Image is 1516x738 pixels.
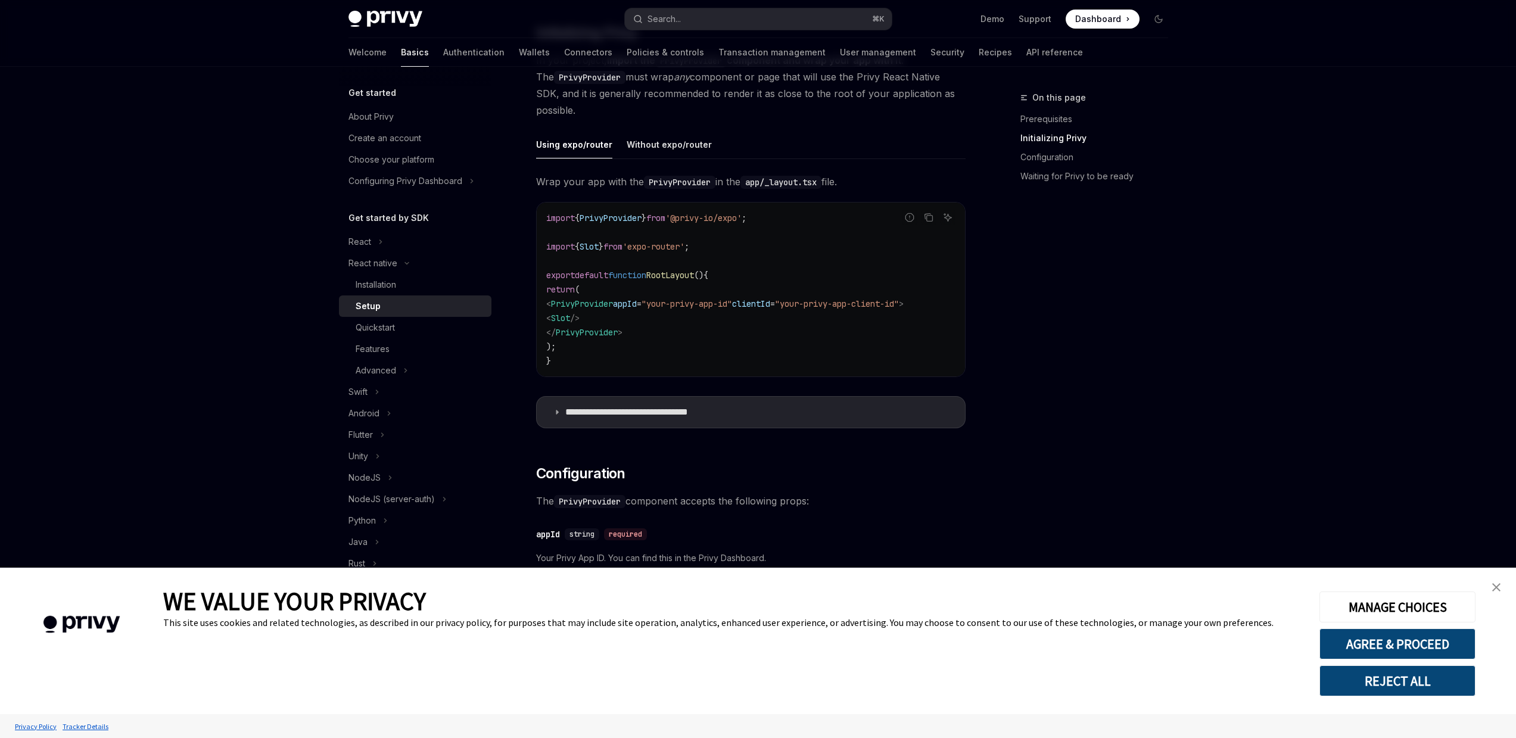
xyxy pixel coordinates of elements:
[339,424,491,446] button: Toggle Flutter section
[18,599,145,650] img: company logo
[554,495,625,508] code: PrivyProvider
[163,616,1302,628] div: This site uses cookies and related technologies, as described in our privacy policy, for purposes...
[646,270,694,281] span: RootLayout
[163,586,426,616] span: WE VALUE YOUR PRIVACY
[348,428,373,442] div: Flutter
[674,71,690,83] em: any
[356,342,390,356] div: Features
[546,327,556,338] span: </
[644,176,715,189] code: PrivyProvider
[570,313,580,323] span: />
[770,298,775,309] span: =
[348,406,379,421] div: Android
[599,241,603,252] span: }
[60,716,111,737] a: Tracker Details
[551,313,570,323] span: Slot
[1020,148,1178,167] a: Configuration
[348,256,397,270] div: React native
[401,38,429,67] a: Basics
[775,298,899,309] span: "your-privy-app-client-id"
[1319,628,1475,659] button: AGREE & PROCEED
[551,298,613,309] span: PrivyProvider
[603,241,622,252] span: from
[608,270,646,281] span: function
[872,14,885,24] span: ⌘ K
[902,210,917,225] button: Report incorrect code
[348,152,434,167] div: Choose your platform
[546,341,556,352] span: );
[694,270,703,281] span: ()
[348,471,381,485] div: NodeJS
[536,528,560,540] div: appId
[536,464,625,483] span: Configuration
[348,174,462,188] div: Configuring Privy Dashboard
[575,213,580,223] span: {
[356,363,396,378] div: Advanced
[339,274,491,295] a: Installation
[536,173,966,190] span: Wrap your app with the in the file.
[580,213,642,223] span: PrivyProvider
[348,492,435,506] div: NodeJS (server-auth)
[940,210,955,225] button: Ask AI
[339,149,491,170] a: Choose your platform
[604,528,647,540] div: required
[348,11,422,27] img: dark logo
[339,338,491,360] a: Features
[339,553,491,574] button: Toggle Rust section
[1484,575,1508,599] a: close banner
[339,295,491,317] a: Setup
[899,298,904,309] span: >
[356,299,381,313] div: Setup
[569,530,594,539] span: string
[622,241,684,252] span: 'expo-router'
[348,449,368,463] div: Unity
[348,235,371,249] div: React
[575,270,608,281] span: default
[339,170,491,192] button: Toggle Configuring Privy Dashboard section
[339,360,491,381] button: Toggle Advanced section
[1019,13,1051,25] a: Support
[339,253,491,274] button: Toggle React native section
[1319,591,1475,622] button: MANAGE CHOICES
[1032,91,1086,105] span: On this page
[348,38,387,67] a: Welcome
[1020,129,1178,148] a: Initializing Privy
[339,467,491,488] button: Toggle NodeJS section
[519,38,550,67] a: Wallets
[1026,38,1083,67] a: API reference
[732,298,770,309] span: clientId
[348,535,368,549] div: Java
[536,52,966,119] span: In your project, . The must wrap component or page that will use the Privy React Native SDK, and ...
[348,513,376,528] div: Python
[443,38,505,67] a: Authentication
[348,385,368,399] div: Swift
[536,130,612,158] div: Using expo/router
[642,213,646,223] span: }
[665,213,742,223] span: '@privy-io/expo'
[546,270,575,281] span: export
[339,488,491,510] button: Toggle NodeJS (server-auth) section
[564,38,612,67] a: Connectors
[703,270,708,281] span: {
[742,213,746,223] span: ;
[1020,167,1178,186] a: Waiting for Privy to be ready
[627,38,704,67] a: Policies & controls
[536,551,966,565] span: Your Privy App ID. You can find this in the Privy Dashboard.
[684,241,689,252] span: ;
[546,213,575,223] span: import
[580,241,599,252] span: Slot
[1075,13,1121,25] span: Dashboard
[546,356,551,366] span: }
[339,403,491,424] button: Toggle Android section
[536,493,966,509] span: The component accepts the following props:
[546,284,575,295] span: return
[339,510,491,531] button: Toggle Python section
[613,298,637,309] span: appId
[1149,10,1168,29] button: Toggle dark mode
[979,38,1012,67] a: Recipes
[339,446,491,467] button: Toggle Unity section
[637,298,642,309] span: =
[740,176,821,189] code: app/_layout.tsx
[348,131,421,145] div: Create an account
[575,241,580,252] span: {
